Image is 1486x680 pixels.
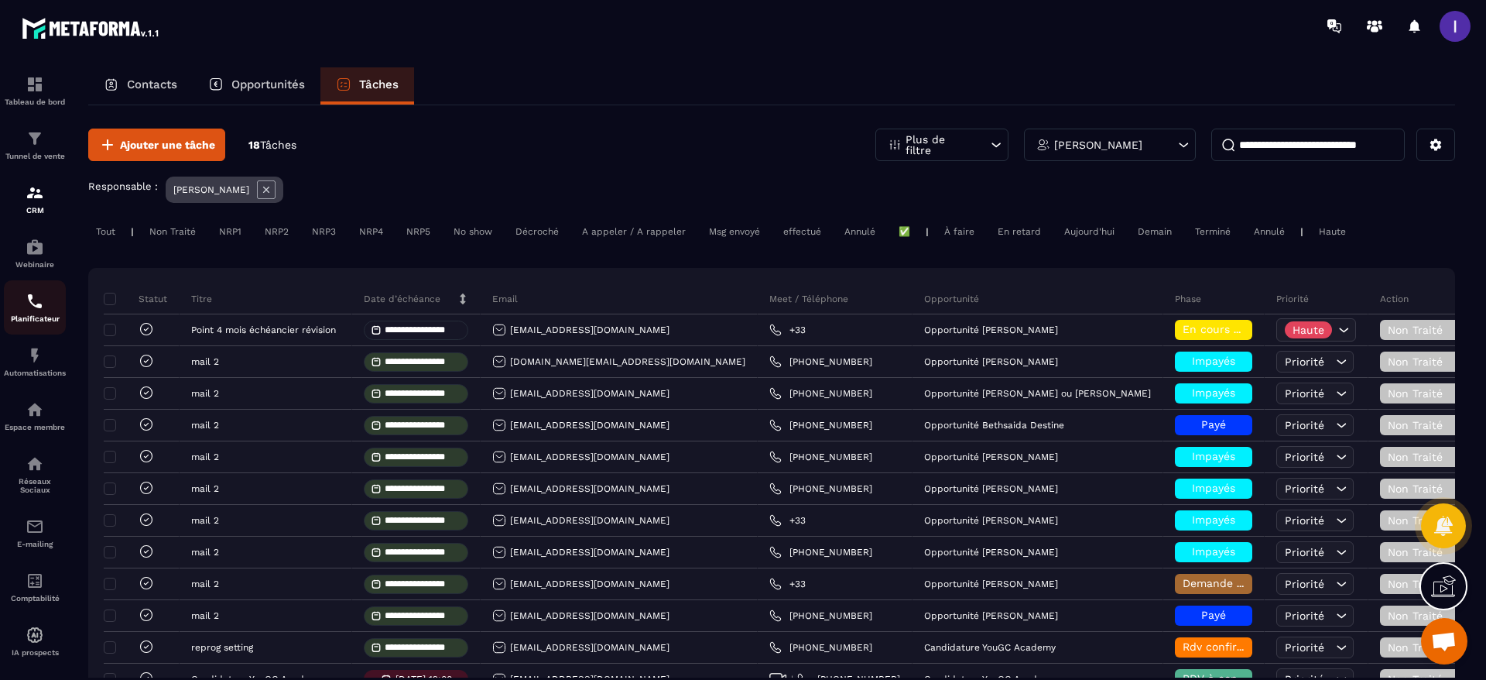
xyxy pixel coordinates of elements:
span: Impayés [1192,386,1235,399]
div: NRP3 [304,222,344,241]
span: Impayés [1192,355,1235,367]
p: mail 2 [191,483,219,494]
p: mail 2 [191,579,219,589]
span: Non Traité [1388,324,1453,336]
p: Tableau de bord [4,98,66,106]
p: Réseaux Sociaux [4,477,66,494]
a: +33 [769,514,806,527]
span: Priorité [1285,483,1324,495]
p: Planificateur [4,314,66,323]
img: email [26,517,44,536]
a: automationsautomationsAutomatisations [4,335,66,389]
p: | [1300,226,1303,237]
span: Impayés [1192,513,1235,526]
div: No show [446,222,500,241]
a: [PHONE_NUMBER] [769,483,872,495]
span: Priorité [1285,451,1324,463]
div: Annulé [1246,222,1293,241]
p: CRM [4,206,66,215]
p: | [926,226,929,237]
p: Opportunité [PERSON_NAME] [924,610,1058,621]
span: Impayés [1192,450,1235,462]
p: Haute [1293,325,1324,335]
div: Terminé [1187,222,1238,241]
span: Payé [1201,418,1226,431]
span: Non Traité [1388,419,1453,431]
span: Priorité [1285,355,1324,368]
span: Priorité [1285,387,1324,400]
p: | [131,226,134,237]
a: automationsautomationsEspace membre [4,389,66,443]
a: [PHONE_NUMBER] [769,610,872,622]
p: Comptabilité [4,594,66,603]
p: Email [492,293,518,305]
p: Statut [108,293,167,305]
span: En cours de régularisation [1183,323,1323,335]
img: formation [26,129,44,148]
p: mail 2 [191,515,219,526]
a: formationformationTableau de bord [4,64,66,118]
span: Non Traité [1388,514,1453,527]
p: Tâches [359,77,399,91]
p: Action [1380,293,1409,305]
button: Ajouter une tâche [88,129,225,161]
p: [PERSON_NAME] [1054,139,1142,150]
img: accountant [26,572,44,590]
p: Responsable : [88,180,158,192]
span: Impayés [1192,545,1235,558]
span: Priorité [1285,641,1324,654]
span: Non Traité [1388,355,1453,368]
p: mail 2 [191,610,219,621]
p: Tunnel de vente [4,152,66,160]
div: Non Traité [142,222,204,241]
a: [PHONE_NUMBER] [769,419,872,431]
a: [PHONE_NUMBER] [769,641,872,654]
span: Rdv confirmé ✅ [1183,641,1270,653]
a: [PHONE_NUMBER] [769,546,872,558]
div: NRP2 [257,222,296,241]
span: Non Traité [1388,641,1453,654]
span: Non Traité [1388,387,1453,400]
p: Date d’échéance [364,293,440,305]
span: Priorité [1285,610,1324,622]
a: emailemailE-mailing [4,506,66,560]
p: Opportunité Bethsaida Destine [924,420,1064,431]
img: formation [26,75,44,94]
p: E-mailing [4,540,66,548]
div: Tout [88,222,123,241]
span: Non Traité [1388,483,1453,495]
div: Haute [1311,222,1354,241]
span: Priorité [1285,419,1324,431]
span: Priorité [1285,578,1324,590]
p: Automatisations [4,369,66,377]
p: mail 2 [191,356,219,367]
p: mail 2 [191,388,219,399]
p: Opportunité [924,293,979,305]
span: Payé [1201,609,1226,621]
p: Meet / Téléphone [769,293,848,305]
div: Msg envoyé [701,222,768,241]
img: automations [26,346,44,365]
p: Opportunités [231,77,305,91]
p: [PERSON_NAME] [173,184,249,195]
p: mail 2 [191,452,219,462]
p: Titre [191,293,212,305]
p: Opportunité [PERSON_NAME] ou [PERSON_NAME] [924,388,1151,399]
a: [PHONE_NUMBER] [769,451,872,463]
span: Non Traité [1388,610,1453,622]
div: NRP1 [211,222,249,241]
p: Candidature YouGC Academy [924,642,1056,653]
a: Opportunités [193,67,320,105]
a: +33 [769,578,806,590]
a: Tâches [320,67,414,105]
span: Non Traité [1388,546,1453,558]
img: scheduler [26,292,44,311]
p: mail 2 [191,547,219,558]
div: Demain [1130,222,1180,241]
span: Non Traité [1388,578,1453,590]
a: formationformationCRM [4,172,66,226]
p: Opportunité [PERSON_NAME] [924,515,1058,526]
img: automations [26,626,44,644]
p: Contacts [127,77,177,91]
span: Tâches [260,139,296,151]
